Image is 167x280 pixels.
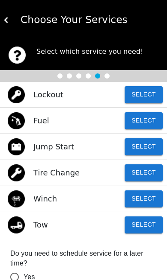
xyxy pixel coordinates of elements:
div: Choose Your Services [9,12,164,27]
p: Select which service you need! [36,47,158,57]
img: white carat left [3,17,9,23]
button: Select [125,164,163,181]
label: Do you need to schedule service for a later time? [10,248,157,268]
p: Fuel [33,115,49,126]
button: Select [125,190,163,207]
img: winch icon [8,190,25,207]
button: Select [125,86,163,103]
p: Tow [33,219,48,230]
button: Select [125,138,163,155]
img: jump start icon [8,138,25,155]
img: lockout icon [8,86,25,103]
img: gas icon [8,112,25,129]
p: Winch [33,193,57,204]
img: tow icon [8,216,25,233]
p: Lockout [33,89,63,100]
img: flat tire icon [8,164,25,181]
p: Tire Change [33,167,80,178]
button: Select [125,112,163,129]
img: trx now logo [9,47,26,64]
p: Jump Start [33,141,74,152]
button: Select [125,216,163,233]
